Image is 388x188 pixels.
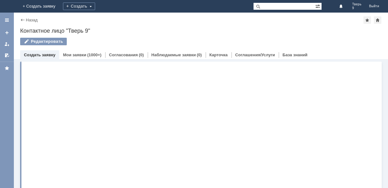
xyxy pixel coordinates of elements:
a: Создать заявку [24,53,55,57]
div: Контактное лицо "Тверь 9" [20,28,382,34]
div: (0) [197,53,202,57]
a: Соглашения/Услуги [235,53,275,57]
a: Наблюдаемые заявки [151,53,196,57]
a: Мои согласования [2,50,12,60]
a: Мои заявки [63,53,86,57]
div: Сделать домашней страницей [374,16,381,24]
div: Добавить в избранное [363,16,371,24]
span: 9 [352,6,362,10]
a: Карточка [209,53,228,57]
div: (1000+) [87,53,101,57]
a: Назад [26,18,37,22]
a: Согласования [109,53,138,57]
a: База знаний [282,53,307,57]
a: Создать заявку [2,28,12,38]
div: Создать [63,3,95,10]
div: (0) [139,53,144,57]
span: Расширенный поиск [315,3,322,9]
a: Мои заявки [2,39,12,49]
span: Тверь [352,3,362,6]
